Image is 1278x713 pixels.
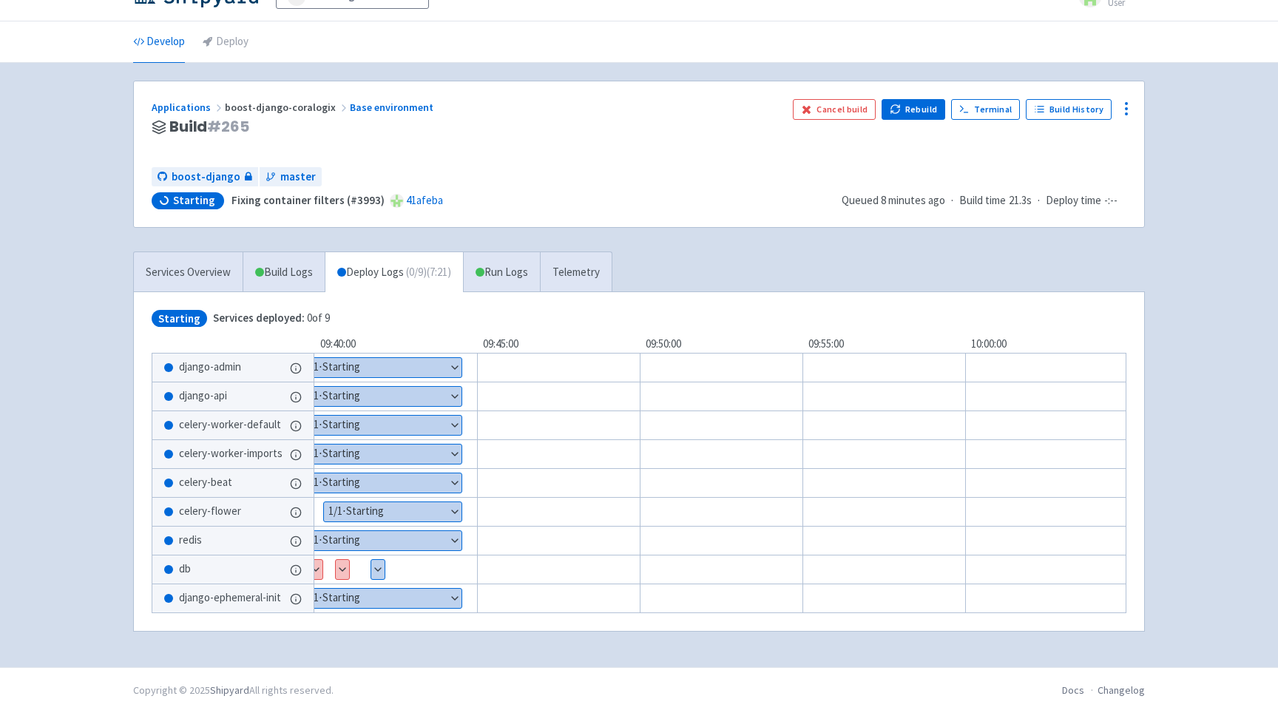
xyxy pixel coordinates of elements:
[882,99,945,120] button: Rebuild
[179,532,202,549] span: redis
[134,252,243,293] a: Services Overview
[1104,192,1118,209] span: -:--
[350,101,436,114] a: Base environment
[325,252,463,293] a: Deploy Logs (0/9)(7:21)
[260,167,322,187] a: master
[179,561,191,578] span: db
[477,336,640,353] div: 09:45:00
[152,167,258,187] a: boost-django
[231,193,385,207] strong: Fixing container filters (#3993)
[152,310,207,327] span: Starting
[213,311,305,325] span: Services deployed:
[793,99,876,120] button: Cancel build
[179,474,232,491] span: celery-beat
[179,503,241,520] span: celery-flower
[406,193,443,207] a: 41afeba
[802,336,965,353] div: 09:55:00
[179,589,281,606] span: django-ephemeral-init
[243,252,325,293] a: Build Logs
[225,101,350,114] span: boost-django-coralogix
[179,359,241,376] span: django-admin
[959,192,1006,209] span: Build time
[951,99,1020,120] a: Terminal
[965,336,1128,353] div: 10:00:00
[207,116,248,137] span: # 265
[406,264,451,281] span: ( 0 / 9 ) (7:21)
[1062,683,1084,697] a: Docs
[210,683,249,697] a: Shipyard
[314,336,477,353] div: 09:40:00
[640,336,802,353] div: 09:50:00
[463,252,540,293] a: Run Logs
[203,21,248,63] a: Deploy
[133,683,334,698] div: Copyright © 2025 All rights reserved.
[179,445,283,462] span: celery-worker-imports
[1026,99,1112,120] a: Build History
[152,101,225,114] a: Applications
[179,388,227,405] span: django-api
[842,192,1126,209] div: · ·
[280,169,316,186] span: master
[1009,192,1032,209] span: 21.3s
[172,169,240,186] span: boost-django
[169,118,249,135] span: Build
[540,252,612,293] a: Telemetry
[133,21,185,63] a: Develop
[179,416,281,433] span: celery-worker-default
[842,193,945,207] span: Queued
[213,310,330,327] span: 0 of 9
[1046,192,1101,209] span: Deploy time
[173,193,215,208] span: Starting
[881,193,945,207] time: 8 minutes ago
[1098,683,1145,697] a: Changelog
